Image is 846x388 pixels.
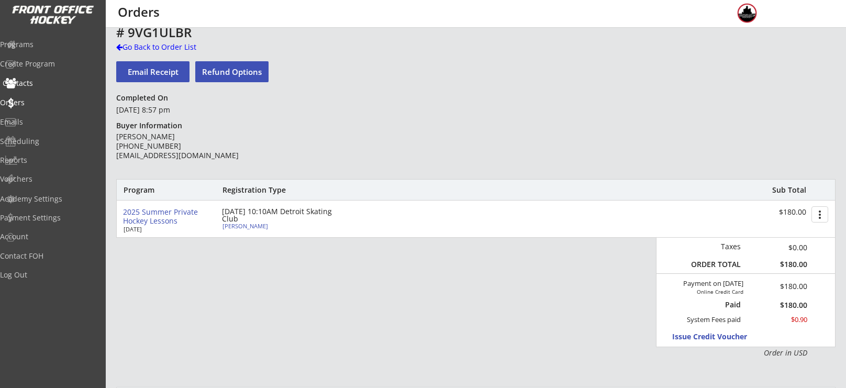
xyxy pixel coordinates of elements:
div: Buyer Information [116,121,187,130]
div: Taxes [686,242,741,251]
div: Go Back to Order List [116,42,224,52]
div: Sub Total [761,185,806,195]
button: Issue Credit Voucher [672,330,769,344]
div: $180.00 [757,283,808,290]
div: [PERSON_NAME] [222,223,339,229]
button: Refund Options [195,61,269,82]
div: Completed On [116,93,173,103]
div: Payment on [DATE] [660,280,743,288]
div: Paid [693,300,741,309]
div: Contacts [3,80,97,87]
div: [DATE] 10:10AM Detroit Skating Club [222,208,342,223]
div: Order in USD [686,348,807,358]
div: [PERSON_NAME] [PHONE_NUMBER] [EMAIL_ADDRESS][DOMAIN_NAME] [116,132,268,161]
div: System Fees paid [677,315,741,324]
div: [DATE] [124,226,207,232]
div: Registration Type [222,185,342,195]
button: more_vert [811,206,828,223]
div: $180.00 [741,208,806,217]
div: $0.00 [748,242,808,253]
div: [DATE] 8:57 pm [116,105,268,115]
div: $180.00 [748,302,808,309]
div: 2025 Summer Private Hockey Lessons [123,208,214,226]
div: ORDER TOTAL [686,260,741,269]
div: # 9VG1ULBR [116,26,618,39]
button: Email Receipt [116,61,190,82]
div: Program [124,185,180,195]
div: $180.00 [748,260,808,269]
div: Online Credit Card [684,289,743,295]
div: $0.90 [748,315,808,324]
